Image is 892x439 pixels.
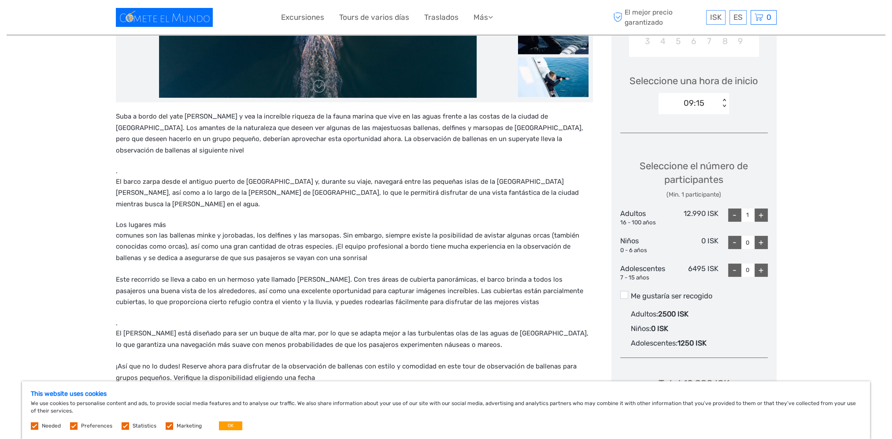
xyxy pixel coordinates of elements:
p: ¡Así que no lo dudes! Reserve ahora para disfrutar de la observación de ballenas con estilo y com... [116,361,593,383]
span: Adolescentes : [631,339,677,347]
div: Adolescentes [620,264,670,282]
div: 0 ISK [669,236,718,254]
div: ES [729,10,747,25]
span: El mejor precio garantizado [611,7,704,27]
p: El barco zarpa desde el antiguo puerto de [GEOGRAPHIC_DATA] y, durante su viaje, navegará entre l... [116,176,593,210]
div: Total : 12.990 ISK [659,377,729,391]
div: Choose lunes, 3 de noviembre de 2025 [640,34,655,48]
div: - [728,236,741,249]
img: 20d2bfdfbdf745a0b09d32a0d248403b_slider_thumbnail.jpeg [518,57,588,97]
div: + [755,236,768,249]
div: 6495 ISK [669,264,718,282]
label: Needed [42,422,61,430]
label: Statistics [133,422,156,430]
div: + [755,208,768,222]
div: 09:15 [684,97,704,109]
div: Seleccione el número de participantes [620,159,768,199]
label: Marketing [177,422,202,430]
a: Traslados [424,11,459,24]
div: - [728,208,741,222]
p: Suba a bordo del yate [PERSON_NAME] y vea la increíble riqueza de la fauna marina que vive en las... [116,111,593,156]
button: OK [219,421,242,430]
div: 7 - 15 años [620,274,670,282]
div: Choose domingo, 9 de noviembre de 2025 [733,34,748,48]
a: Más [474,11,493,24]
div: Adultos [620,208,670,227]
label: Preferences [81,422,112,430]
label: Me gustaría ser recogido [620,291,768,301]
div: Choose jueves, 6 de noviembre de 2025 [686,34,701,48]
span: Adultos : [631,310,658,318]
p: comunes son las ballenas minke y jorobadas, los delfines y las marsopas. Sin embargo, siempre exi... [116,230,593,264]
p: Este recorrido se lleva a cabo en un hermoso yate llamado [PERSON_NAME]. Con tres áreas de cubier... [116,274,593,308]
div: 12.990 ISK [669,208,718,227]
div: 16 - 100 años [620,219,670,227]
span: 1250 ISK [677,339,707,347]
span: Seleccione una hora de inicio [629,74,758,88]
div: 0 - 6 años [620,246,670,255]
div: (Min. 1 participante) [620,190,768,199]
div: < > [721,99,728,108]
h5: This website uses cookies [31,390,861,398]
div: Choose miércoles, 5 de noviembre de 2025 [670,34,686,48]
img: 1596-f2c90223-336e-450d-9c2c-e84ae6d72b4c_logo_small.jpg [116,8,213,27]
span: Niños : [631,324,651,333]
div: Choose sábado, 8 de noviembre de 2025 [717,34,733,48]
div: . Los lugares más . . [116,111,593,413]
div: Niños [620,236,670,254]
p: El [PERSON_NAME] está diseñado para ser un buque de alta mar, por lo que se adapta mejor a las tu... [116,328,593,350]
div: We use cookies to personalise content and ads, to provide social media features and to analyse ou... [22,381,870,439]
span: ISK [710,13,722,22]
span: 0 ISK [651,324,668,333]
div: Choose viernes, 7 de noviembre de 2025 [702,34,717,48]
span: 0 [765,13,773,22]
div: + [755,264,768,277]
div: - [728,264,741,277]
div: Choose martes, 4 de noviembre de 2025 [655,34,670,48]
span: 2500 ISK [658,310,688,318]
a: Tours de varios días [339,11,409,24]
a: Excursiones [281,11,324,24]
